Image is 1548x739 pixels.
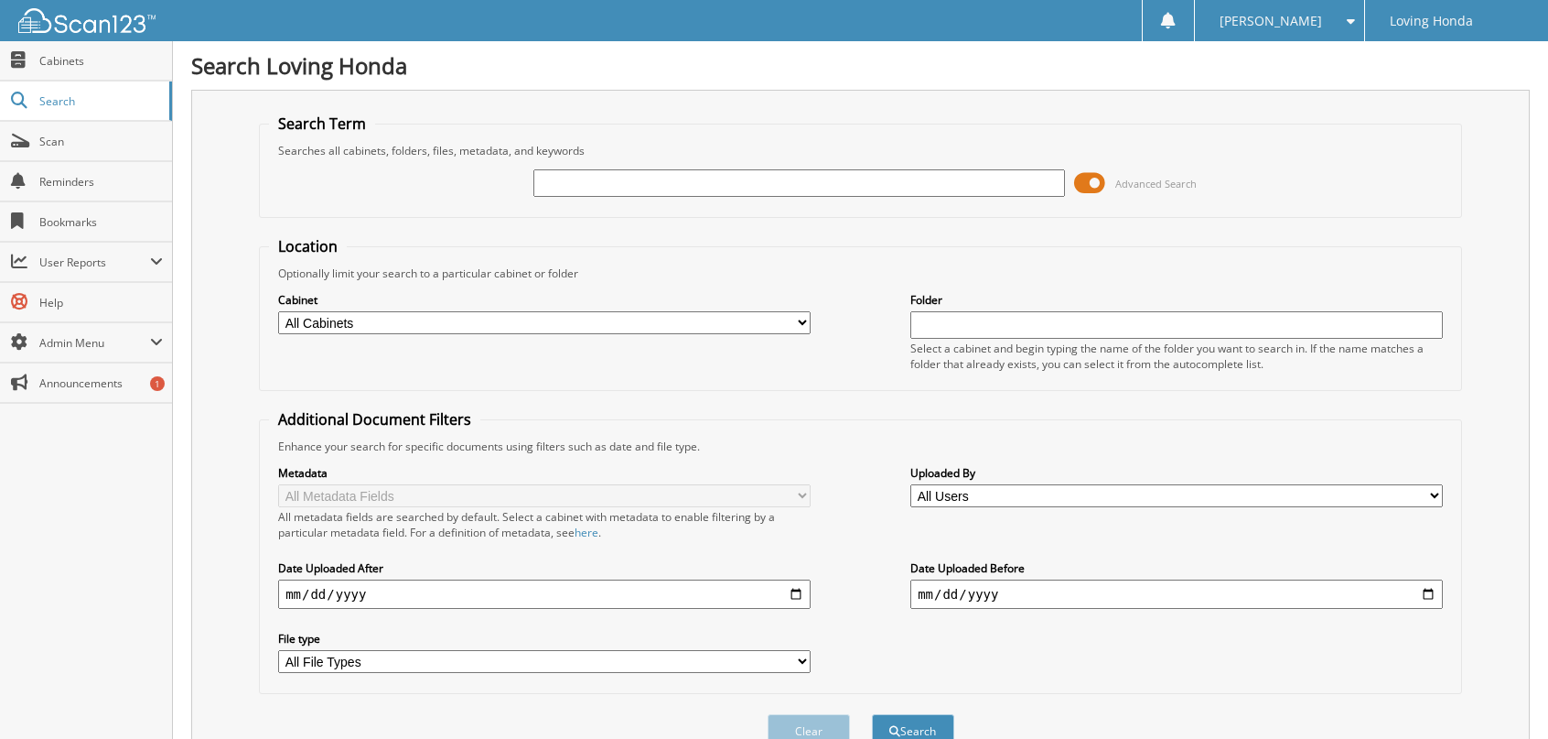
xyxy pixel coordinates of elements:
[278,580,811,609] input: start
[278,292,811,308] label: Cabinet
[39,174,163,190] span: Reminders
[269,114,375,134] legend: Search Term
[278,560,811,576] label: Date Uploaded After
[39,53,163,69] span: Cabinets
[39,214,163,230] span: Bookmarks
[1220,16,1322,27] span: [PERSON_NAME]
[39,295,163,310] span: Help
[910,465,1443,481] label: Uploaded By
[18,8,156,33] img: scan123-logo-white.svg
[150,376,165,391] div: 1
[39,335,150,351] span: Admin Menu
[39,255,150,270] span: User Reports
[269,236,347,256] legend: Location
[39,375,163,391] span: Announcements
[278,465,811,481] label: Metadata
[191,50,1530,81] h1: Search Loving Honda
[269,143,1452,158] div: Searches all cabinets, folders, files, metadata, and keywords
[910,580,1443,609] input: end
[269,266,1452,281] div: Optionally limit your search to a particular cabinet or folder
[39,134,163,149] span: Scan
[269,439,1452,454] div: Enhance your search for specific documents using filters such as date and file type.
[910,292,1443,308] label: Folder
[575,525,598,540] a: here
[910,560,1443,576] label: Date Uploaded Before
[39,93,160,109] span: Search
[910,341,1443,372] div: Select a cabinet and begin typing the name of the folder you want to search in. If the name match...
[278,509,811,540] div: All metadata fields are searched by default. Select a cabinet with metadata to enable filtering b...
[269,409,480,429] legend: Additional Document Filters
[278,631,811,647] label: File type
[1115,177,1197,190] span: Advanced Search
[1390,16,1473,27] span: Loving Honda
